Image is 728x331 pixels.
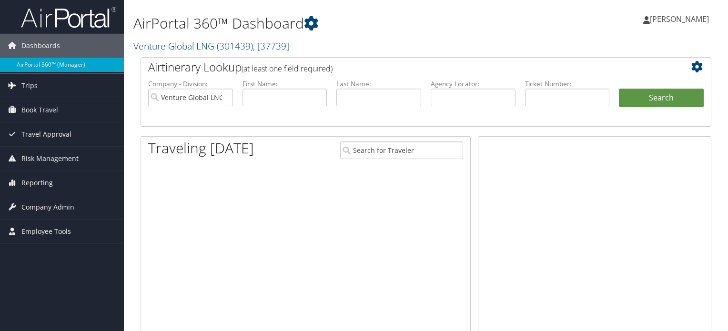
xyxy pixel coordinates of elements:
label: First Name: [243,79,327,89]
img: airportal-logo.png [21,6,116,29]
span: Reporting [21,171,53,195]
span: Book Travel [21,98,58,122]
label: Ticket Number: [525,79,610,89]
h2: Airtinerary Lookup [148,59,656,75]
label: Agency Locator: [431,79,516,89]
label: Company - Division: [148,79,233,89]
a: Venture Global LNG [133,40,289,52]
span: [PERSON_NAME] [650,14,709,24]
a: [PERSON_NAME] [643,5,718,33]
span: Travel Approval [21,122,71,146]
h1: Traveling [DATE] [148,138,254,158]
h1: AirPortal 360™ Dashboard [133,13,524,33]
span: , [ 37739 ] [253,40,289,52]
span: Company Admin [21,195,74,219]
button: Search [619,89,704,108]
span: Risk Management [21,147,79,171]
span: Trips [21,74,38,98]
span: ( 301439 ) [217,40,253,52]
span: Dashboards [21,34,60,58]
span: (at least one field required) [242,63,333,74]
span: Employee Tools [21,220,71,243]
label: Last Name: [336,79,421,89]
input: Search for Traveler [340,141,463,159]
